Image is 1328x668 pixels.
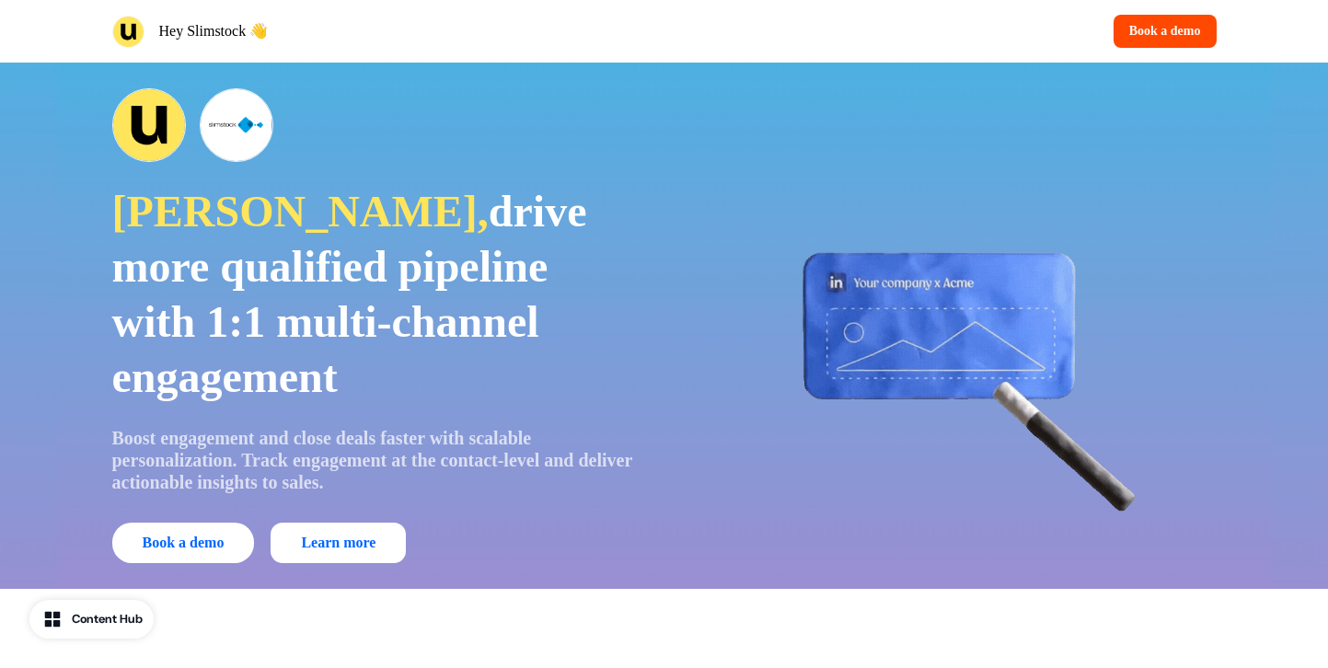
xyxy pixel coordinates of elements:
[159,20,269,42] p: Hey Slimstock 👋
[112,427,639,493] p: Boost engagement and close deals faster with scalable personalization. Track engagement at the co...
[112,187,489,236] span: [PERSON_NAME],
[1114,15,1217,48] button: Book a demo
[29,600,154,639] button: Content Hub
[271,523,406,563] a: Learn more
[112,523,255,563] button: Book a demo
[72,610,143,628] div: Content Hub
